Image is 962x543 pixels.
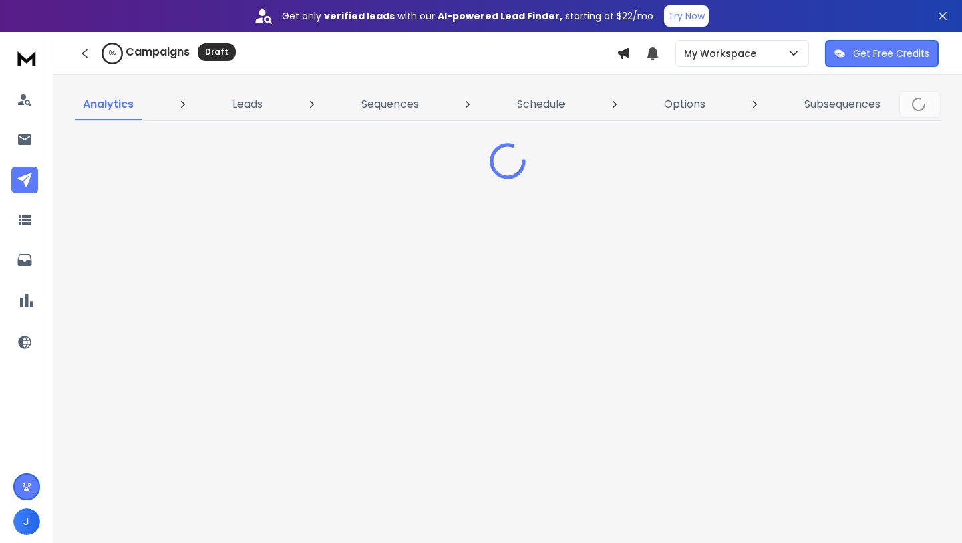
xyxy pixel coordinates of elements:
p: 0 % [109,49,116,58]
a: Analytics [75,88,142,120]
a: Subsequences [796,88,889,120]
button: J [13,508,40,535]
p: Try Now [668,9,705,23]
p: Options [664,96,705,112]
p: Schedule [517,96,565,112]
p: Analytics [83,96,134,112]
a: Sequences [353,88,427,120]
p: Get Free Credits [853,47,929,60]
img: logo [13,45,40,70]
button: Try Now [664,5,709,27]
p: My Workspace [684,47,762,60]
p: Subsequences [804,96,880,112]
strong: AI-powered Lead Finder, [438,9,563,23]
p: Get only with our starting at $22/mo [282,9,653,23]
p: Sequences [361,96,419,112]
a: Schedule [509,88,573,120]
strong: verified leads [324,9,395,23]
h1: Campaigns [126,44,190,60]
button: Get Free Credits [825,40,939,67]
a: Leads [224,88,271,120]
div: Draft [198,43,236,61]
a: Options [656,88,713,120]
p: Leads [232,96,263,112]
